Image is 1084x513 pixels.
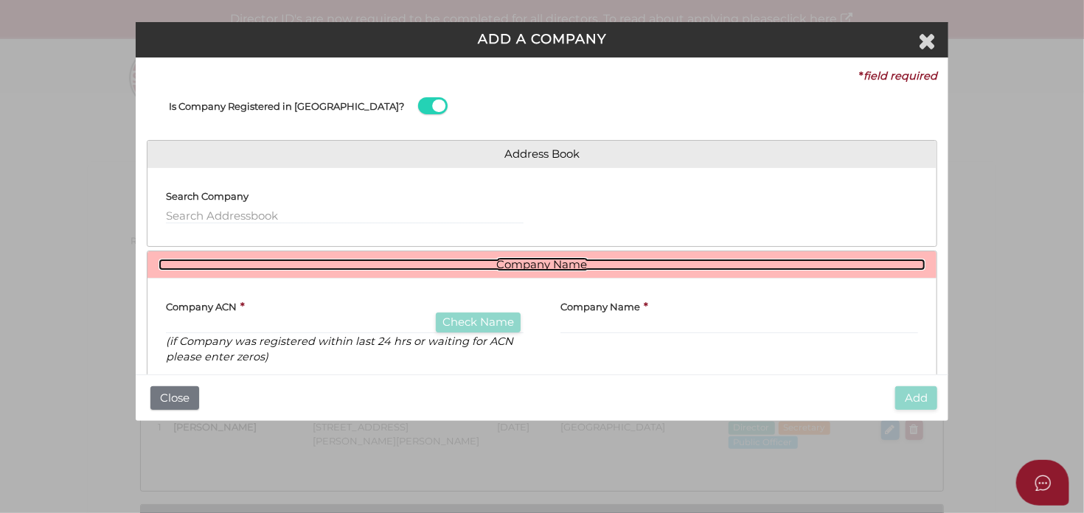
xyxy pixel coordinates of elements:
[166,335,513,363] i: (if Company was registered within last 24 hrs or waiting for ACN please enter zeros)
[159,259,926,271] a: Company Name
[1016,460,1069,506] button: Open asap
[895,386,937,411] button: Add
[150,386,199,411] button: Close
[166,301,237,312] h4: Company ACN
[560,301,640,312] h4: Company Name
[436,313,521,332] button: Check Name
